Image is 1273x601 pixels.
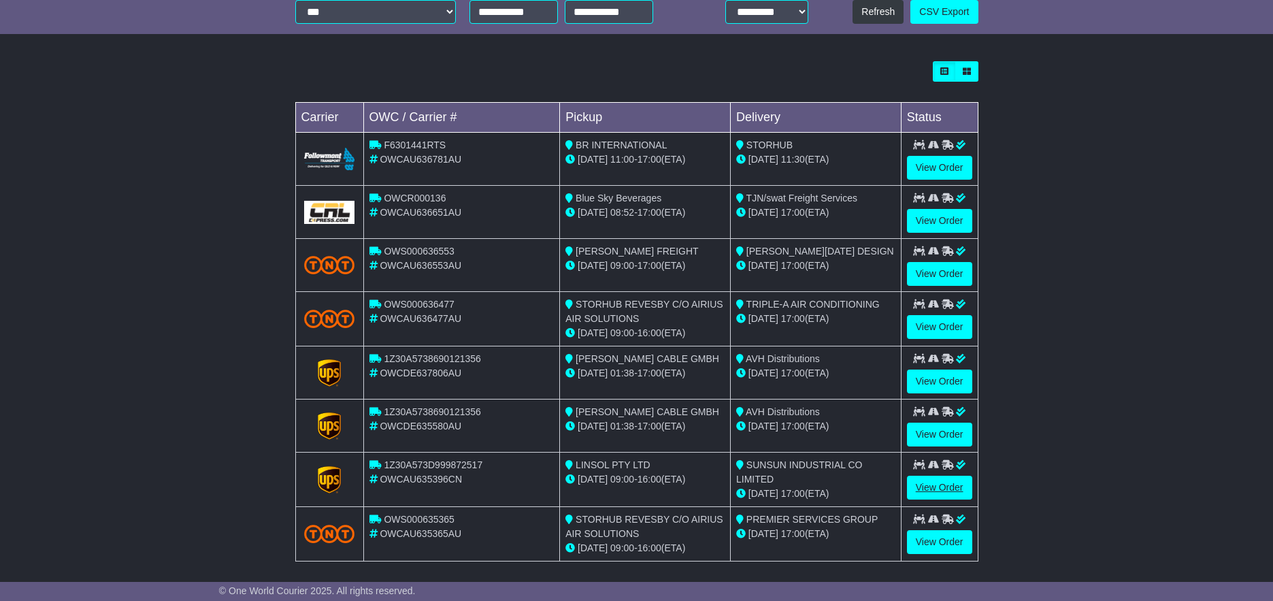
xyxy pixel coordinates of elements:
[907,423,972,446] a: View Order
[781,207,805,218] span: 17:00
[907,262,972,286] a: View Order
[304,256,355,274] img: TNT_Domestic.png
[384,193,446,204] span: OWCR000136
[610,421,634,432] span: 01:38
[565,472,725,487] div: - (ETA)
[304,525,355,543] img: TNT_Domestic.png
[380,154,461,165] span: OWCAU636781AU
[578,327,608,338] span: [DATE]
[748,528,778,539] span: [DATE]
[380,260,461,271] span: OWCAU636553AU
[781,260,805,271] span: 17:00
[578,207,608,218] span: [DATE]
[565,326,725,340] div: - (ETA)
[380,474,462,485] span: OWCAU635396CN
[610,154,634,165] span: 11:00
[781,528,805,539] span: 17:00
[380,368,461,378] span: OWCDE637806AU
[736,459,863,485] span: SUNSUN INDUSTRIAL CO LIMITED
[746,193,857,204] span: TJN/swat Freight Services
[736,419,895,434] div: (ETA)
[565,259,725,273] div: - (ETA)
[304,201,355,224] img: GetCarrierServiceLogo
[638,421,661,432] span: 17:00
[576,193,661,204] span: Blue Sky Beverages
[578,421,608,432] span: [DATE]
[318,359,341,387] img: GetCarrierServiceLogo
[746,514,878,525] span: PREMIER SERVICES GROUP
[578,154,608,165] span: [DATE]
[565,299,723,324] span: STORHUB REVESBY C/O AIRIUS AIR SOLUTIONS
[907,370,972,393] a: View Order
[384,353,480,364] span: 1Z30A5738690121356
[907,530,972,554] a: View Order
[638,154,661,165] span: 17:00
[578,260,608,271] span: [DATE]
[610,474,634,485] span: 09:00
[748,207,778,218] span: [DATE]
[565,541,725,555] div: - (ETA)
[560,103,731,133] td: Pickup
[748,154,778,165] span: [DATE]
[610,260,634,271] span: 09:00
[304,310,355,328] img: TNT_Domestic.png
[610,368,634,378] span: 01:38
[610,207,634,218] span: 08:52
[781,368,805,378] span: 17:00
[565,366,725,380] div: - (ETA)
[781,488,805,499] span: 17:00
[576,140,667,150] span: BR INTERNATIONAL
[736,259,895,273] div: (ETA)
[781,313,805,324] span: 17:00
[781,154,805,165] span: 11:30
[746,140,793,150] span: STORHUB
[380,207,461,218] span: OWCAU636651AU
[318,466,341,493] img: GetCarrierServiceLogo
[907,476,972,500] a: View Order
[363,103,560,133] td: OWC / Carrier #
[610,542,634,553] span: 09:00
[295,103,363,133] td: Carrier
[610,327,634,338] span: 09:00
[730,103,901,133] td: Delivery
[748,260,778,271] span: [DATE]
[736,152,895,167] div: (ETA)
[638,260,661,271] span: 17:00
[384,140,446,150] span: F6301441RTS
[565,419,725,434] div: - (ETA)
[565,152,725,167] div: - (ETA)
[748,368,778,378] span: [DATE]
[638,368,661,378] span: 17:00
[576,246,698,257] span: [PERSON_NAME] FREIGHT
[638,327,661,338] span: 16:00
[384,299,454,310] span: OWS000636477
[219,585,416,596] span: © One World Courier 2025. All rights reserved.
[380,528,461,539] span: OWCAU635365AU
[746,406,820,417] span: AVH Distributions
[736,366,895,380] div: (ETA)
[380,313,461,324] span: OWCAU636477AU
[901,103,978,133] td: Status
[746,246,894,257] span: [PERSON_NAME][DATE] DESIGN
[638,542,661,553] span: 16:00
[384,514,454,525] span: OWS000635365
[736,206,895,220] div: (ETA)
[736,527,895,541] div: (ETA)
[736,487,895,501] div: (ETA)
[384,459,482,470] span: 1Z30A573D999872517
[907,209,972,233] a: View Order
[384,406,480,417] span: 1Z30A5738690121356
[565,206,725,220] div: - (ETA)
[748,421,778,432] span: [DATE]
[304,148,355,170] img: Followmont_Transport.png
[578,368,608,378] span: [DATE]
[746,353,820,364] span: AVH Distributions
[578,542,608,553] span: [DATE]
[576,406,719,417] span: [PERSON_NAME] CABLE GMBH
[781,421,805,432] span: 17:00
[748,488,778,499] span: [DATE]
[576,353,719,364] span: [PERSON_NAME] CABLE GMBH
[746,299,880,310] span: TRIPLE-A AIR CONDITIONING
[576,459,650,470] span: LINSOL PTY LTD
[638,207,661,218] span: 17:00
